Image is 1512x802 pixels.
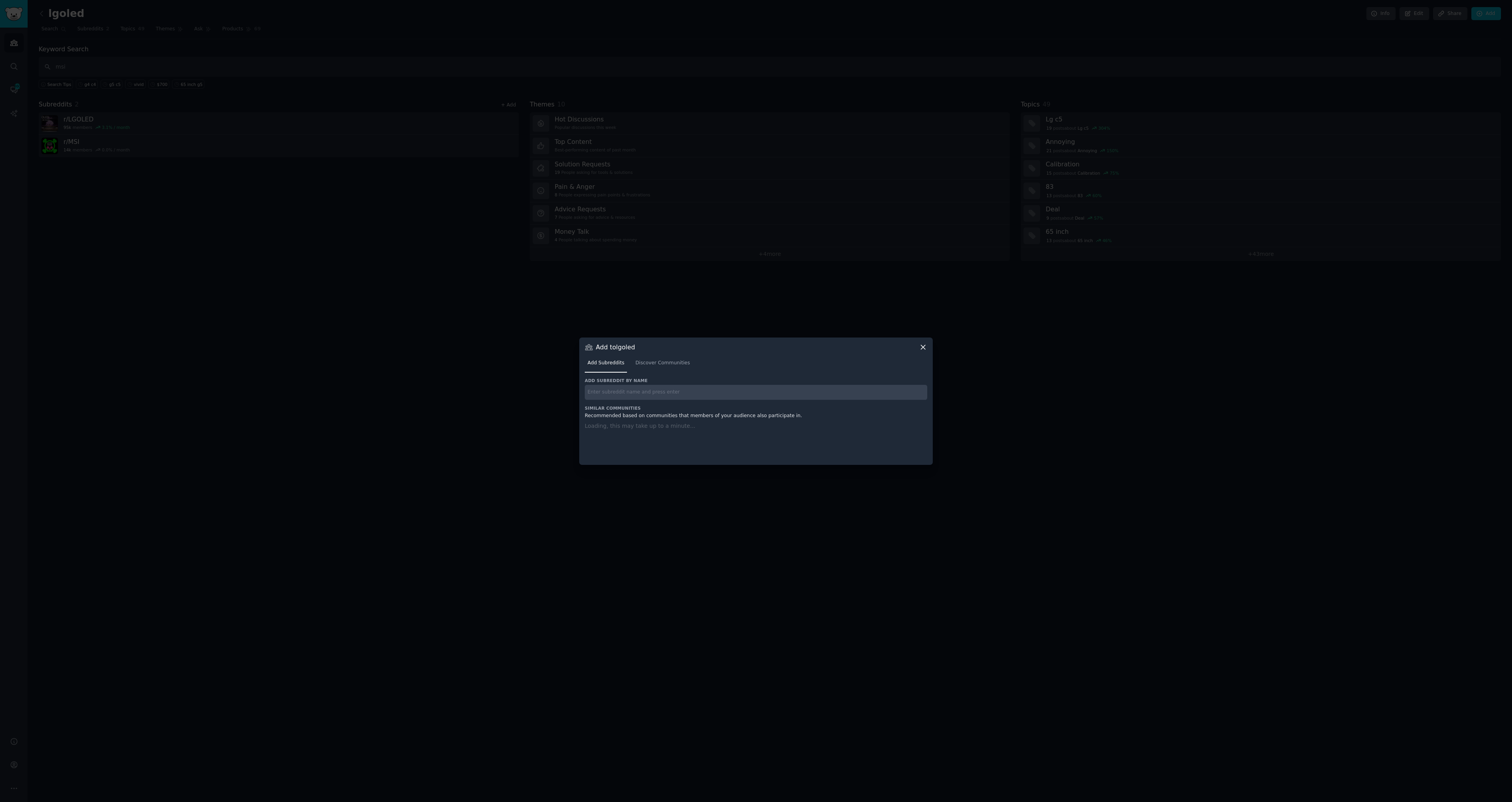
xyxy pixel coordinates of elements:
span: Add Subreddits [588,360,624,367]
div: Loading, this may take up to a minute... [585,422,927,455]
span: Discover Communities [635,360,690,367]
h3: Add to lgoled [596,343,635,351]
h3: Add subreddit by name [585,378,927,383]
a: Discover Communities [632,357,692,373]
input: Enter subreddit name and press enter [585,385,927,400]
a: Add Subreddits [585,357,627,373]
div: Recommended based on communities that members of your audience also participate in. [585,412,927,420]
h3: Similar Communities [585,405,927,411]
